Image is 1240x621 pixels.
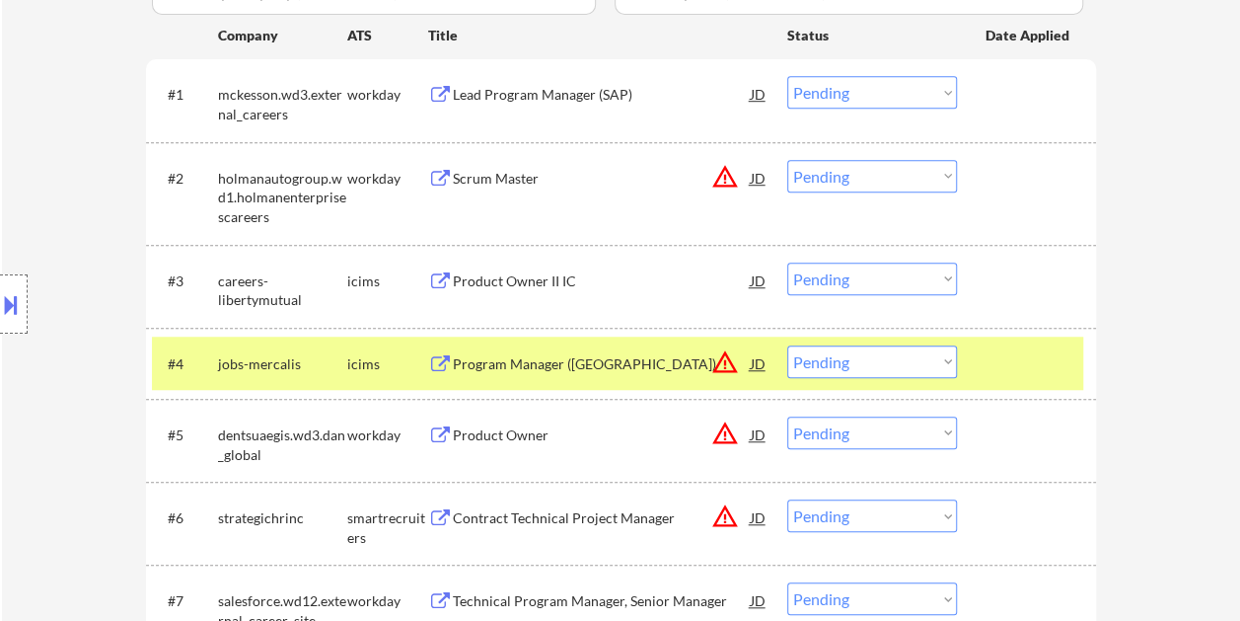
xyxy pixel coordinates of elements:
[453,508,751,528] div: Contract Technical Project Manager
[453,272,751,291] div: Product Owner II IC
[711,420,739,447] button: warning_amber
[347,272,428,291] div: icims
[453,591,751,611] div: Technical Program Manager, Senior Manager
[749,500,768,535] div: JD
[749,160,768,195] div: JD
[711,163,739,191] button: warning_amber
[347,591,428,611] div: workday
[347,169,428,189] div: workday
[347,26,428,45] div: ATS
[428,26,768,45] div: Title
[749,582,768,618] div: JD
[168,85,202,105] div: #1
[453,354,751,374] div: Program Manager ([GEOGRAPHIC_DATA])
[453,426,751,445] div: Product Owner
[218,85,347,123] div: mckesson.wd3.external_careers
[749,417,768,452] div: JD
[218,508,347,528] div: strategichrinc
[985,26,1072,45] div: Date Applied
[168,591,202,611] div: #7
[218,26,347,45] div: Company
[749,346,768,381] div: JD
[787,17,957,52] div: Status
[347,354,428,374] div: icims
[347,426,428,445] div: workday
[347,508,428,547] div: smartrecruiters
[749,263,768,298] div: JD
[453,85,751,105] div: Lead Program Manager (SAP)
[168,508,202,528] div: #6
[749,76,768,112] div: JD
[347,85,428,105] div: workday
[711,503,739,530] button: warning_amber
[453,169,751,189] div: Scrum Master
[711,349,739,376] button: warning_amber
